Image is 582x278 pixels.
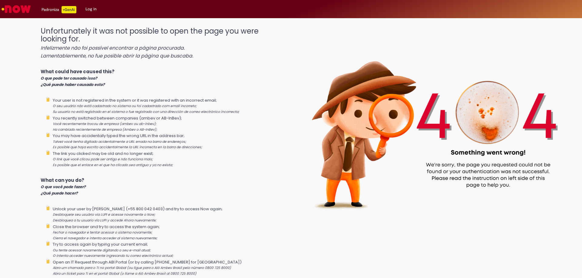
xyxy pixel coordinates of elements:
i: Abra um chamado para o TI no portal Global (ou ligue para o Alô Ambev Brasil pelo número 0800 725... [53,266,231,270]
li: You may have accidentally typed the wrong URL in the address bar; [53,132,284,150]
i: O seu usuário não está cadastrado no sistema ou foi cadastrado com email incorreto; [53,104,197,108]
h1: Unfortunately it was not possible to open the page you were looking for. [41,27,284,59]
i: Você recentemente trocou de empresa (ambev ou ab-inbev); [53,122,156,126]
img: 404_ambev_new.png [284,21,582,228]
i: O que você pode fazer? [41,184,86,189]
i: Abra un ticket para TI en el portal Global (o llame a Alô Ambev Brasil al 0800 725 8000) [53,271,196,276]
i: Lamentablemente, no fue posible abrir la página que buscaba. [41,52,193,59]
i: Talvez você tenha digitado acidentalmente a URL errada na barra de endereços; [53,139,186,144]
li: Unlock your user by [PERSON_NAME] (+55 800 042 0403) and try to access Now again; [53,205,284,223]
li: The link you clicked may be old and no longer exist; [53,150,284,168]
i: Desbloqueie seu usuário via LUPI e acesse novamente o Now; [53,212,155,217]
i: Desbloquea a tu usuario vía LUPI y accede Ahora nuevamente; [53,218,156,223]
i: Cierra el navegador e intenta acceder al sistema nuevamente; [53,236,157,240]
p: +GenAi [62,6,76,13]
i: O intenta acceder nuevamente ingresando tu correo electrónico actual; [53,253,173,258]
i: Ou tente acessar novamente digitando o seu e-mail atual; [53,248,151,253]
i: Fechar o navegador e tentar acessar o sistema novamente; [53,230,152,235]
p: What could have caused this? [41,68,284,88]
i: O que pode ter causado isso? [41,76,97,81]
i: Su usuario no está registrado en el sistema o fue registrado con una dirección de correo electrón... [53,110,239,114]
li: Your user is not registered in the system or it was registered with an incorrect email; [53,97,284,115]
i: Es posible que el enlace en el que ha clicado sea antiguo y ya no exista; [53,163,173,167]
li: Try to access again by typing your current email; [53,241,284,259]
i: ¿Qué puede haber causado esto? [41,82,105,87]
li: You recently switched between companies (ambev or AB-InBev); [53,115,284,132]
i: Infelizmente não foi possível encontrar a página procurada. [41,44,185,51]
i: Es posible que haya escrito accidentalmente la URL incorrecta en la barra de direcciones; [53,145,202,149]
i: ¿Qué puede hacer? [41,191,78,196]
li: Open an IT Request through ABI Portal (or by calling [PHONE_NUMBER] for [GEOGRAPHIC_DATA]) [53,259,284,276]
i: O link que você clicou pode ser antigo e não funciona mais; [53,157,153,162]
img: ServiceNow [1,3,32,15]
div: Padroniza [42,6,76,13]
p: What can you do? [41,177,284,196]
li: Close the browser and try to access the system again; [53,223,284,241]
i: Ha cambiado recientemente de empresa (Ambev o AB-InBev); [53,127,157,132]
